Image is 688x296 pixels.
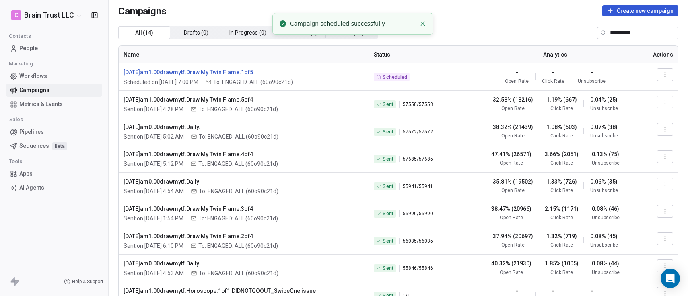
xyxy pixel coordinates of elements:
th: Status [369,46,470,63]
span: [DATE]am1.00drawmytf.Draw My Twin Flame.1of5 [124,68,364,76]
button: CBrain Trust LLC [10,8,84,22]
span: To: ENGAGED: ALL (60o90c21d) [198,105,278,113]
span: 0.08% (44) [592,259,619,267]
span: - [591,68,593,76]
span: Click Rate [550,269,573,276]
span: Sent on [DATE] 4:28 PM [124,105,183,113]
span: Workflows [19,72,47,80]
span: Open Rate [505,78,528,84]
span: Sequences [19,142,49,150]
span: Drafts ( 0 ) [184,29,208,37]
span: Sent on [DATE] 5:02 AM [124,133,184,141]
span: [DATE]am0.00drawmytf.Daily. [124,123,364,131]
span: 55846 / 55846 [403,265,433,272]
span: Sent [383,238,393,244]
span: 40.32% (21930) [491,259,531,267]
a: Apps [6,167,102,180]
span: Click Rate [550,133,573,139]
a: Campaigns [6,84,102,97]
span: Unsubscribe [592,269,620,276]
span: - [516,68,518,76]
span: Open Rate [500,269,523,276]
span: AI Agents [19,184,44,192]
a: SequencesBeta [6,139,102,153]
span: Click Rate [550,214,573,221]
span: Metrics & Events [19,100,63,108]
span: To: ENGAGED: ALL (60o90c21d) [213,78,293,86]
span: Unsubscribe [578,78,606,84]
span: 57685 / 57685 [403,156,433,162]
span: Unsubscribe [592,160,620,166]
span: Sent [383,265,393,272]
span: 0.07% (38) [590,123,618,131]
a: AI Agents [6,181,102,194]
span: Unsubscribe [590,187,618,194]
a: Workflows [6,69,102,83]
span: In Progress ( 0 ) [229,29,266,37]
span: Unsubscribe [590,242,618,248]
span: Contacts [5,30,35,42]
div: Open Intercom Messenger [661,269,680,288]
span: 0.04% (25) [590,96,618,104]
span: Sent [383,210,393,217]
span: 56035 / 56035 [403,238,433,244]
span: Click Rate [550,242,573,248]
span: Brain Trust LLC [24,10,74,20]
span: [DATE]am1.00drawmytf.Draw My Twin Flame.4of4 [124,150,364,158]
span: 0.08% (46) [592,205,619,213]
span: [DATE]am0.00drawmytf.Daily [124,259,364,267]
span: - [552,68,554,76]
a: Help & Support [64,278,103,285]
span: 1.33% (726) [546,178,577,186]
span: Click Rate [550,187,573,194]
div: Campaign scheduled successfully [290,20,416,28]
span: Click Rate [550,160,573,166]
span: Marketing [5,58,36,70]
span: Open Rate [501,133,525,139]
button: Close toast [418,18,428,29]
span: Sent on [DATE] 6:10 PM [124,242,183,250]
button: Create new campaign [602,5,678,16]
span: 47.41% (26571) [491,150,531,158]
span: 0.08% (45) [590,232,618,240]
span: [DATE]am1.00drawmytf.Draw My Twin Flame.3of4 [124,205,364,213]
span: Unsubscribe [590,133,618,139]
span: Sent [383,183,393,190]
span: 1.85% (1005) [545,259,579,267]
span: Campaigns [118,5,167,16]
span: - [552,287,554,295]
th: Actions [641,46,678,63]
span: Scheduled on [DATE] 7:00 PM [124,78,198,86]
span: 57558 / 57558 [403,101,433,108]
span: 3.66% (2051) [545,150,579,158]
a: Pipelines [6,125,102,139]
span: 55990 / 55990 [403,210,433,217]
th: Name [119,46,369,63]
span: Sent [383,101,393,108]
span: 1.08% (603) [546,123,577,131]
span: Sales [6,114,27,126]
span: Unsubscribe [590,105,618,112]
span: 1.32% (719) [546,232,577,240]
span: 1.19% (667) [546,96,577,104]
span: [DATE]am1.00drawmytf.Horoscope.1of1.DIDNOTGOOUT_SwipeOne issue [124,287,364,295]
span: Open Rate [501,242,525,248]
span: [DATE]am1.00drawmytf.Draw My Twin Flame.2of4 [124,232,364,240]
span: Sent on [DATE] 5:12 PM [124,160,183,168]
span: 32.58% (18216) [493,96,533,104]
span: Beta [52,142,67,150]
span: - [591,287,593,295]
span: To: ENGAGED: ALL (60o90c21d) [198,242,278,250]
span: Sent [383,129,393,135]
span: Open Rate [500,160,523,166]
span: Tools [6,155,26,167]
span: Scheduled [383,74,407,80]
span: Sent on [DATE] 4:54 AM [124,187,184,195]
span: 55941 / 55941 [403,183,433,190]
a: People [6,42,102,55]
span: To: ENGAGED: ALL (60o90c21d) [198,214,278,223]
span: 38.32% (21439) [493,123,533,131]
span: 0.06% (35) [590,178,618,186]
span: People [19,44,38,53]
span: 2.15% (1171) [545,205,579,213]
